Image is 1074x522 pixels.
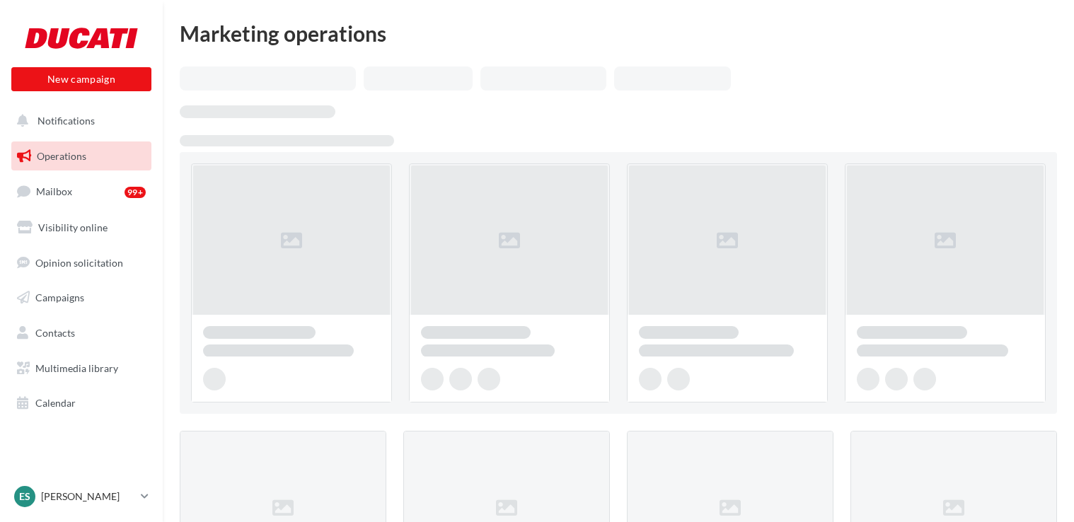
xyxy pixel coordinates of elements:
a: Campaigns [8,283,154,313]
span: Campaigns [35,291,84,303]
a: Calendar [8,388,154,418]
span: Contacts [35,327,75,339]
span: Notifications [37,115,95,127]
span: Opinion solicitation [35,256,123,268]
span: Mailbox [36,185,72,197]
span: ES [19,489,30,504]
a: Operations [8,141,154,171]
span: Operations [37,150,86,162]
a: Multimedia library [8,354,154,383]
a: Visibility online [8,213,154,243]
button: New campaign [11,67,151,91]
span: Calendar [35,397,76,409]
a: Opinion solicitation [8,248,154,278]
a: Contacts [8,318,154,348]
a: ES [PERSON_NAME] [11,483,151,510]
button: Notifications [8,106,149,136]
span: Visibility online [38,221,108,233]
p: [PERSON_NAME] [41,489,135,504]
div: 99+ [125,187,146,198]
a: Mailbox99+ [8,176,154,207]
span: Multimedia library [35,362,118,374]
div: Marketing operations [180,23,1057,44]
